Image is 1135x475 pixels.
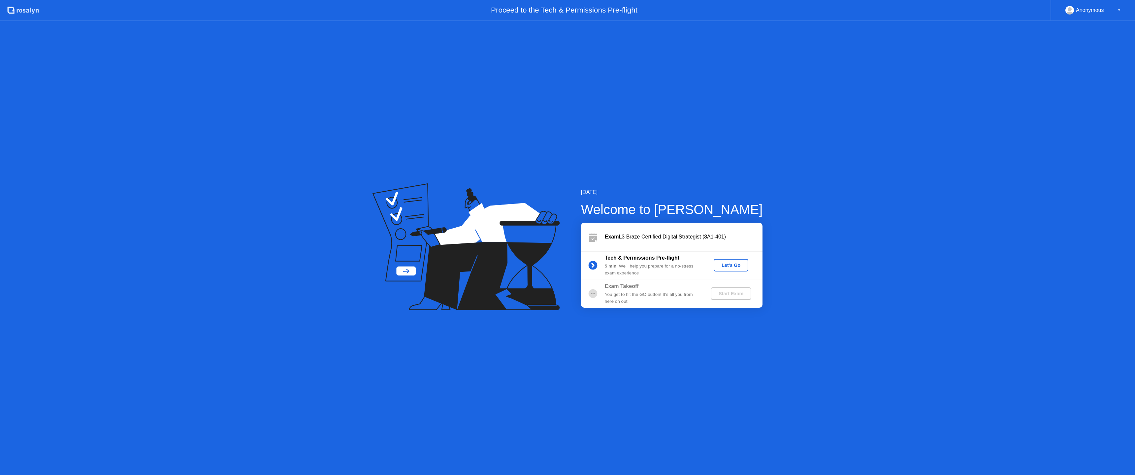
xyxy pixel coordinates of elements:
[605,255,679,261] b: Tech & Permissions Pre-flight
[605,263,700,276] div: : We’ll help you prepare for a no-stress exam experience
[581,200,763,219] div: Welcome to [PERSON_NAME]
[716,263,746,268] div: Let's Go
[1076,6,1104,15] div: Anonymous
[713,291,749,296] div: Start Exam
[711,287,751,300] button: Start Exam
[581,188,763,196] div: [DATE]
[1118,6,1121,15] div: ▼
[714,259,748,271] button: Let's Go
[605,291,700,305] div: You get to hit the GO button! It’s all you from here on out
[605,234,619,239] b: Exam
[605,283,639,289] b: Exam Takeoff
[605,264,617,269] b: 5 min
[605,233,762,241] div: L3 Braze Certified Digital Strategist (8A1-401)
